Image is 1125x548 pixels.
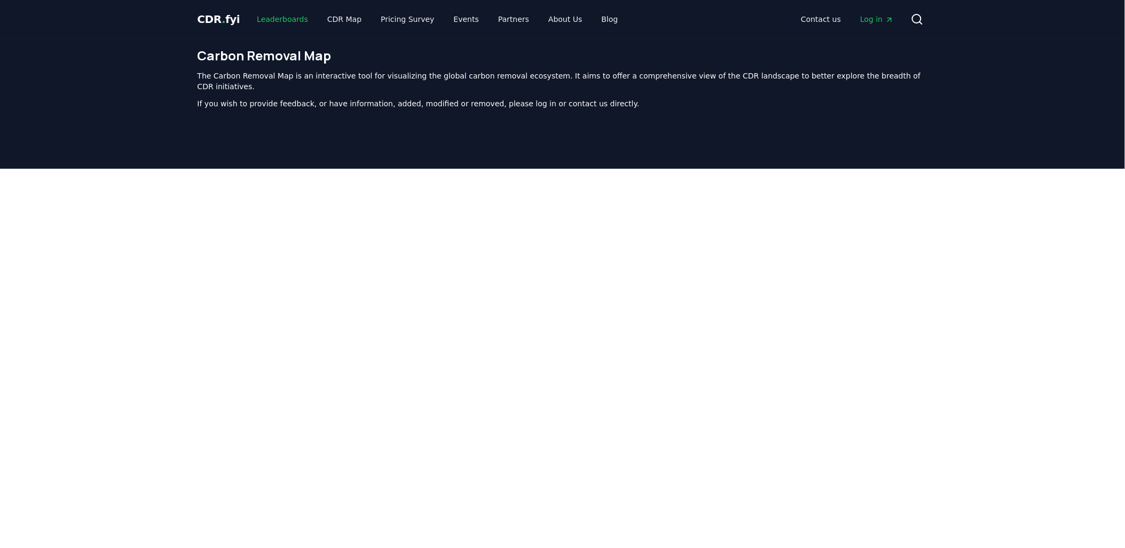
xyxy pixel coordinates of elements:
a: Log in [852,10,902,29]
a: Contact us [792,10,849,29]
a: Partners [490,10,538,29]
a: Blog [593,10,627,29]
nav: Main [792,10,902,29]
span: Log in [860,14,893,25]
a: CDR Map [319,10,370,29]
p: The Carbon Removal Map is an interactive tool for visualizing the global carbon removal ecosystem... [198,71,928,92]
a: About Us [540,10,591,29]
h1: Carbon Removal Map [198,47,928,64]
a: Pricing Survey [372,10,443,29]
a: Leaderboards [248,10,317,29]
nav: Main [248,10,626,29]
span: CDR fyi [198,13,240,26]
a: CDR.fyi [198,12,240,27]
p: If you wish to provide feedback, or have information, added, modified or removed, please log in o... [198,98,928,109]
a: Events [445,10,487,29]
span: . [222,13,225,26]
